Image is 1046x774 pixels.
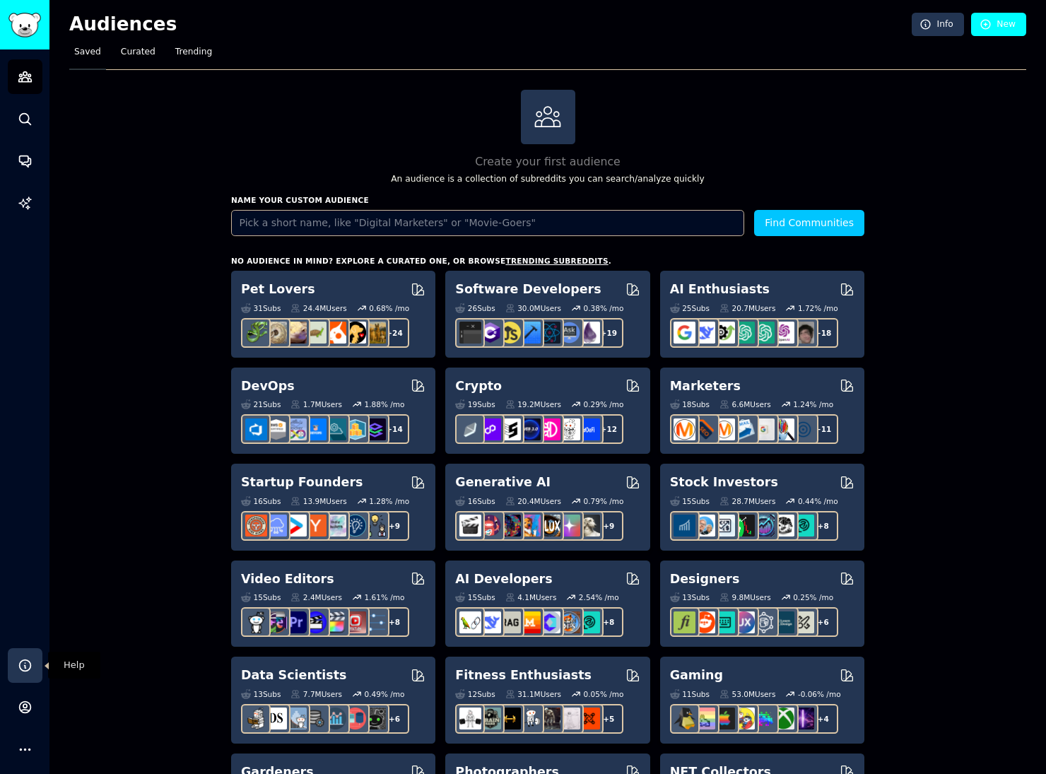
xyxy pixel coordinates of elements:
[479,611,501,633] img: DeepSeek
[693,322,715,344] img: DeepSeek
[241,474,363,491] h2: Startup Founders
[499,322,521,344] img: learnjavascript
[241,667,346,684] h2: Data Scientists
[305,611,327,633] img: VideoEditors
[670,399,710,409] div: 18 Sub s
[584,689,624,699] div: 0.05 % /mo
[324,708,346,729] img: analytics
[455,377,502,395] h2: Crypto
[245,322,267,344] img: herpetology
[231,173,864,186] p: An audience is a collection of subreddits you can search/analyze quickly
[505,257,608,265] a: trending subreddits
[772,418,794,440] img: MarketingResearch
[241,303,281,313] div: 31 Sub s
[719,496,775,506] div: 28.7M Users
[670,281,770,298] h2: AI Enthusiasts
[455,689,495,699] div: 12 Sub s
[175,46,212,59] span: Trending
[344,611,366,633] img: Youtubevideo
[505,496,561,506] div: 20.4M Users
[265,611,287,633] img: editors
[499,418,521,440] img: ethstaker
[364,611,386,633] img: postproduction
[519,418,541,440] img: web3
[324,515,346,536] img: indiehackers
[324,322,346,344] img: cockatiel
[455,496,495,506] div: 16 Sub s
[594,704,623,734] div: + 5
[241,689,281,699] div: 13 Sub s
[753,611,775,633] img: userexperience
[380,511,409,541] div: + 9
[753,418,775,440] img: googleads
[369,303,409,313] div: 0.68 % /mo
[670,570,740,588] h2: Designers
[324,611,346,633] img: finalcutpro
[241,399,281,409] div: 21 Sub s
[459,515,481,536] img: aivideo
[305,708,327,729] img: dataengineering
[578,322,600,344] img: elixir
[594,511,623,541] div: + 9
[170,41,217,70] a: Trending
[499,611,521,633] img: Rag
[505,399,561,409] div: 19.2M Users
[733,611,755,633] img: UXDesign
[719,399,771,409] div: 6.6M Users
[290,689,342,699] div: 7.7M Users
[455,281,601,298] h2: Software Developers
[578,611,600,633] img: AIDevelopersSociety
[290,303,346,313] div: 24.4M Users
[558,708,580,729] img: physicaltherapy
[558,418,580,440] img: CryptoNews
[539,708,560,729] img: fitness30plus
[499,515,521,536] img: deepdream
[753,515,775,536] img: StocksAndTrading
[753,322,775,344] img: chatgpt_prompts_
[344,515,366,536] img: Entrepreneurship
[693,611,715,633] img: logodesign
[265,515,287,536] img: SaaS
[693,515,715,536] img: ValueInvesting
[324,418,346,440] img: platformengineering
[558,515,580,536] img: starryai
[674,418,695,440] img: content_marketing
[713,708,735,729] img: macgaming
[539,515,560,536] img: FluxAI
[693,418,715,440] img: bigseo
[241,281,315,298] h2: Pet Lovers
[733,515,755,536] img: Trading
[793,592,833,602] div: 0.25 % /mo
[670,667,723,684] h2: Gaming
[231,153,864,171] h2: Create your first audience
[719,689,775,699] div: 53.0M Users
[499,708,521,729] img: workout
[265,708,287,729] img: datascience
[305,515,327,536] img: ycombinator
[539,418,560,440] img: defiblockchain
[505,592,557,602] div: 4.1M Users
[265,418,287,440] img: AWS_Certified_Experts
[584,303,624,313] div: 0.38 % /mo
[670,303,710,313] div: 25 Sub s
[455,667,592,684] h2: Fitness Enthusiasts
[265,322,287,344] img: ballpython
[241,592,281,602] div: 15 Sub s
[364,322,386,344] img: dogbreed
[693,708,715,729] img: CozyGamers
[231,195,864,205] h3: Name your custom audience
[670,474,778,491] h2: Stock Investors
[809,414,838,444] div: + 11
[380,704,409,734] div: + 6
[733,322,755,344] img: chatgpt_promptDesign
[365,689,405,699] div: 0.49 % /mo
[459,611,481,633] img: LangChain
[809,318,838,348] div: + 18
[670,592,710,602] div: 13 Sub s
[594,607,623,637] div: + 8
[364,418,386,440] img: PlatformEngineers
[364,708,386,729] img: data
[792,611,814,633] img: UX_Design
[519,708,541,729] img: weightroom
[241,496,281,506] div: 16 Sub s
